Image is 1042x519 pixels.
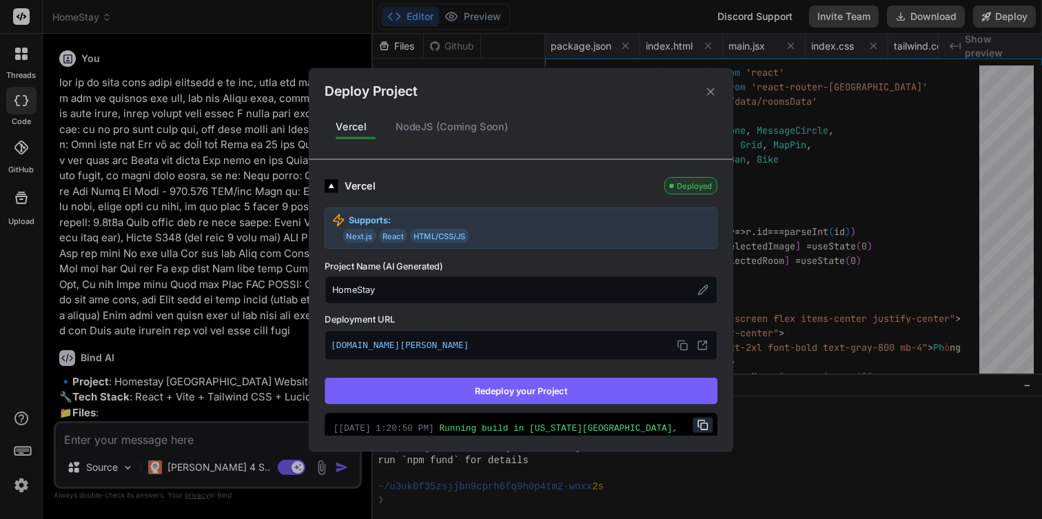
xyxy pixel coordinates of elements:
label: Project Name (AI Generated) [325,260,717,273]
div: Vercel [325,112,378,141]
span: [ [DATE] 1:20:50 PM ] [334,423,434,433]
button: Copy URL [693,417,713,432]
button: Copy URL [674,336,692,354]
div: Vercel [345,178,657,193]
span: Next.js [343,229,376,243]
label: Deployment URL [325,312,717,325]
strong: Supports: [349,213,391,226]
button: Redeploy your Project [325,378,717,404]
button: Open in new tab [693,336,711,354]
div: Deployed [664,177,717,194]
span: React [379,229,407,243]
div: Running build in [US_STATE][GEOGRAPHIC_DATA], [GEOGRAPHIC_DATA] (East) – iad1 [334,422,708,448]
div: HomeStay [325,276,717,304]
h2: Deploy Project [325,81,417,101]
button: Edit project name [695,282,711,297]
p: [DOMAIN_NAME][PERSON_NAME] [331,336,711,354]
div: NodeJS (Coming Soon) [385,112,520,141]
img: logo [325,179,338,192]
span: HTML/CSS/JS [410,229,469,243]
